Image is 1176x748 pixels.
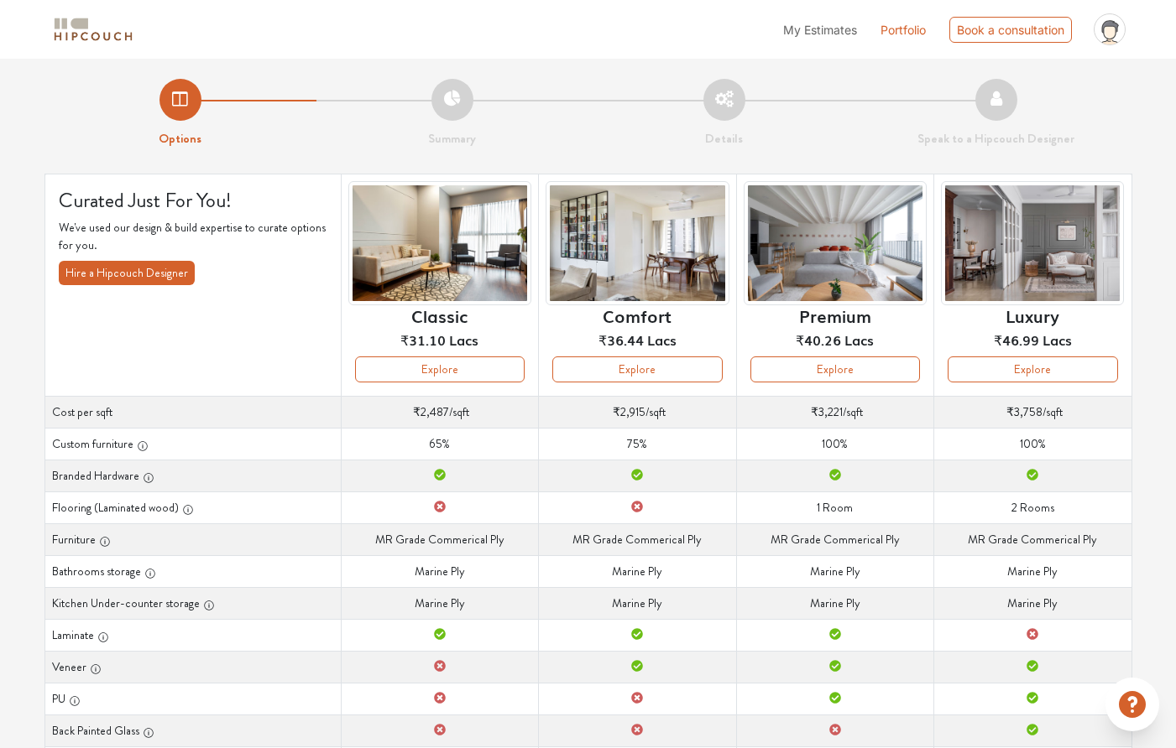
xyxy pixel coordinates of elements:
img: header-preview [941,181,1124,306]
th: Flooring (Laminated wood) [44,491,341,523]
img: logo-horizontal.svg [51,15,135,44]
strong: Summary [428,129,476,148]
span: Lacs [844,330,874,350]
strong: Speak to a Hipcouch Designer [917,129,1074,148]
th: Kitchen Under-counter storage [44,587,341,619]
span: logo-horizontal.svg [51,11,135,49]
td: 65% [341,428,538,460]
th: Laminate [44,619,341,651]
td: /sqft [736,396,933,428]
td: Marine Ply [539,587,736,619]
th: PU [44,683,341,714]
h6: Comfort [603,305,672,325]
td: 100% [736,428,933,460]
span: ₹3,758 [1006,403,1043,420]
th: Furniture [44,523,341,555]
span: ₹31.10 [400,330,446,350]
td: Marine Ply [736,555,933,587]
button: Hire a Hipcouch Designer [59,261,195,285]
span: Lacs [647,330,677,350]
button: Explore [355,356,525,382]
td: Marine Ply [341,555,538,587]
span: ₹46.99 [994,330,1039,350]
td: Marine Ply [539,555,736,587]
span: ₹40.26 [796,330,841,350]
td: Marine Ply [934,555,1132,587]
td: 2 Rooms [934,491,1132,523]
span: ₹2,487 [413,403,449,420]
a: Portfolio [881,21,926,39]
td: 100% [934,428,1132,460]
th: Cost per sqft [44,396,341,428]
th: Bathrooms storage [44,555,341,587]
button: Explore [750,356,920,382]
span: My Estimates [783,23,857,37]
button: Explore [948,356,1117,382]
h6: Classic [411,305,468,325]
td: Marine Ply [341,587,538,619]
span: ₹36.44 [598,330,644,350]
td: MR Grade Commerical Ply [341,523,538,555]
th: Custom furniture [44,428,341,460]
td: Marine Ply [736,587,933,619]
strong: Options [159,129,201,148]
img: header-preview [744,181,927,306]
h6: Premium [799,305,871,325]
p: We've used our design & build expertise to curate options for you. [59,219,327,254]
th: Branded Hardware [44,460,341,491]
img: header-preview [546,181,729,306]
h4: Curated Just For You! [59,188,327,213]
td: /sqft [539,396,736,428]
span: ₹2,915 [613,403,645,420]
th: Back Painted Glass [44,714,341,746]
td: /sqft [341,396,538,428]
h6: Luxury [1006,305,1059,325]
div: Book a consultation [949,17,1072,43]
th: Veneer [44,651,341,683]
td: 75% [539,428,736,460]
span: Lacs [449,330,478,350]
td: 1 Room [736,491,933,523]
img: header-preview [348,181,531,306]
strong: Details [705,129,743,148]
td: /sqft [934,396,1132,428]
button: Explore [552,356,722,382]
td: MR Grade Commerical Ply [934,523,1132,555]
td: MR Grade Commerical Ply [539,523,736,555]
td: Marine Ply [934,587,1132,619]
td: MR Grade Commerical Ply [736,523,933,555]
span: ₹3,221 [811,403,843,420]
span: Lacs [1043,330,1072,350]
